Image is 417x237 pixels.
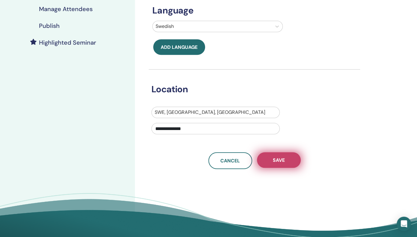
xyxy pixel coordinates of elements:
[220,158,240,164] span: Cancel
[161,44,198,50] span: Add language
[397,217,411,231] div: Open Intercom Messenger
[149,5,360,16] h3: Language
[208,152,252,169] a: Cancel
[148,84,352,95] h3: Location
[39,22,60,29] h4: Publish
[39,5,93,13] h4: Manage Attendees
[273,157,285,163] span: Save
[39,39,96,46] h4: Highlighted Seminar
[153,39,205,55] button: Add language
[257,152,301,168] button: Save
